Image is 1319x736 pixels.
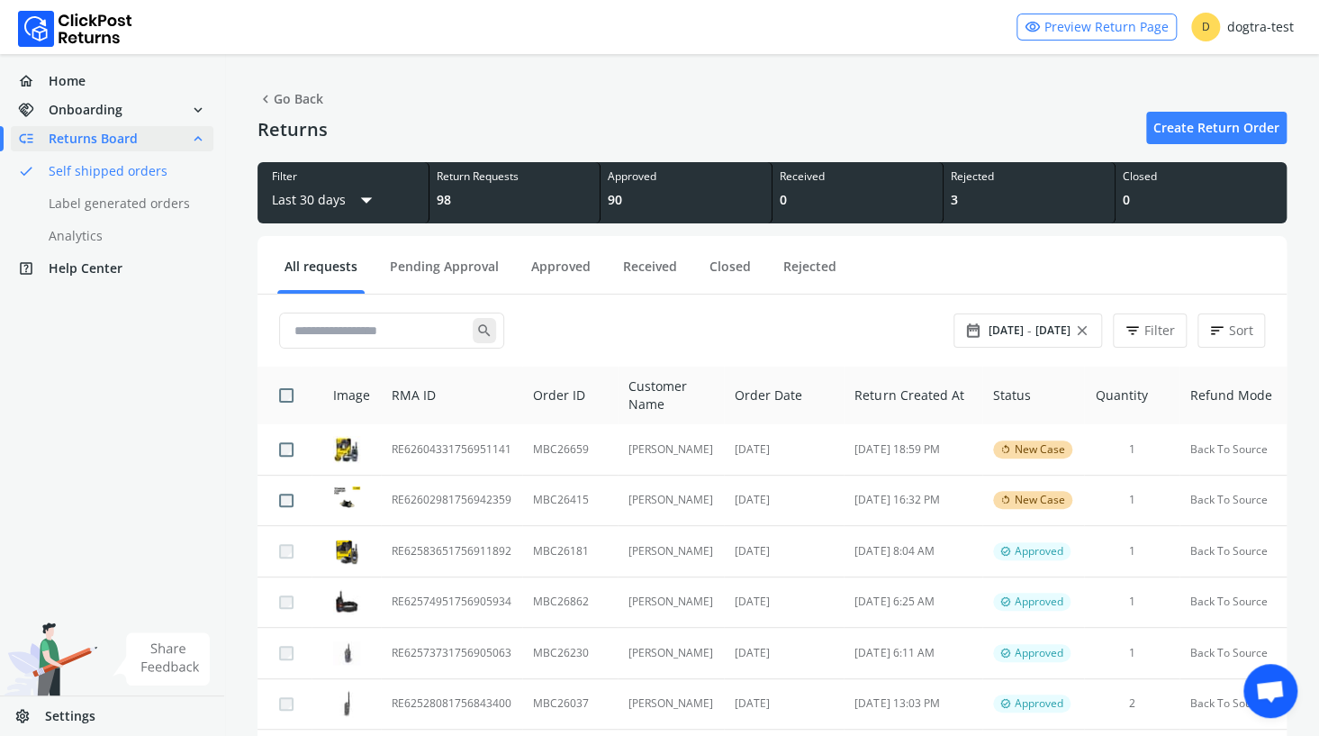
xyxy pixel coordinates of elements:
[333,486,360,513] img: row_image
[1084,475,1179,526] td: 1
[312,367,381,424] th: Image
[1146,112,1287,144] a: Create Return Order
[1179,678,1287,730] td: Back To Source
[844,367,981,424] th: Return Created At
[1209,318,1225,343] span: sort
[49,130,138,148] span: Returns Board
[113,632,211,686] img: share feedback
[18,256,49,281] span: help_center
[618,577,724,628] td: [PERSON_NAME]
[522,475,618,526] td: MBC26415
[1027,322,1032,340] span: -
[333,690,360,717] img: row_image
[14,704,45,729] span: settings
[1179,475,1287,526] td: Back To Source
[18,159,34,184] span: done
[1179,367,1287,424] th: Refund Mode
[522,367,618,424] th: Order ID
[844,475,981,526] td: [DATE] 16:32 PM
[951,169,1107,184] div: Rejected
[190,126,206,151] span: expand_less
[1179,577,1287,628] td: Back To Source
[18,126,49,151] span: low_priority
[618,628,724,679] td: [PERSON_NAME]
[1123,169,1280,184] div: Closed
[1015,493,1065,507] span: New Case
[1191,13,1220,41] span: D
[702,258,758,289] a: Closed
[381,577,522,628] td: RE62574951756905934
[982,367,1085,424] th: Status
[1000,696,1011,711] span: verified
[724,526,844,577] td: [DATE]
[618,367,724,424] th: Customer Name
[522,678,618,730] td: MBC26037
[618,475,724,526] td: [PERSON_NAME]
[190,97,206,123] span: expand_more
[333,641,360,665] img: row_image
[724,628,844,679] td: [DATE]
[45,707,95,725] span: Settings
[724,367,844,424] th: Order Date
[1191,13,1294,41] div: dogtra-test
[1084,424,1179,475] td: 1
[724,678,844,730] td: [DATE]
[1016,14,1177,41] a: visibilityPreview Return Page
[524,258,598,289] a: Approved
[11,256,213,281] a: help_centerHelp Center
[1000,646,1011,660] span: verified
[616,258,684,289] a: Received
[11,159,235,184] a: doneSelf shipped orders
[277,258,365,289] a: All requests
[18,68,49,94] span: home
[49,72,86,90] span: Home
[522,526,618,577] td: MBC26181
[1015,646,1063,660] span: Approved
[272,184,380,216] button: Last 30 daysarrow_drop_down
[1000,493,1011,507] span: rotate_left
[724,577,844,628] td: [DATE]
[333,589,360,614] img: row_image
[1125,318,1141,343] span: filter_list
[1084,367,1179,424] th: Quantity
[1000,442,1011,457] span: rotate_left
[844,628,981,679] td: [DATE] 6:11 AM
[965,318,981,343] span: date_range
[1179,526,1287,577] td: Back To Source
[844,424,981,475] td: [DATE] 18:59 PM
[844,526,981,577] td: [DATE] 8:04 AM
[1084,526,1179,577] td: 1
[844,678,981,730] td: [DATE] 13:03 PM
[1144,322,1175,340] span: Filter
[776,258,844,289] a: Rejected
[11,68,213,94] a: homeHome
[1084,628,1179,679] td: 1
[951,191,1107,209] div: 3
[381,628,522,679] td: RE62573731756905063
[780,191,936,209] div: 0
[11,191,235,216] a: Label generated orders
[1197,313,1265,348] button: sortSort
[437,191,593,209] div: 98
[1000,595,1011,609] span: verified
[1074,318,1090,343] span: close
[724,475,844,526] td: [DATE]
[11,223,235,249] a: Analytics
[381,475,522,526] td: RE62602981756942359
[618,526,724,577] td: [PERSON_NAME]
[1015,696,1063,711] span: Approved
[333,538,360,565] img: row_image
[383,258,506,289] a: Pending Approval
[49,101,122,119] span: Onboarding
[608,191,764,209] div: 90
[1015,544,1063,559] span: Approved
[618,424,724,475] td: [PERSON_NAME]
[437,169,593,184] div: Return Requests
[18,97,49,123] span: handshake
[1123,191,1280,209] div: 0
[724,424,844,475] td: [DATE]
[257,86,274,112] span: chevron_left
[1179,628,1287,679] td: Back To Source
[381,424,522,475] td: RE62604331756951141
[257,119,328,141] h4: Returns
